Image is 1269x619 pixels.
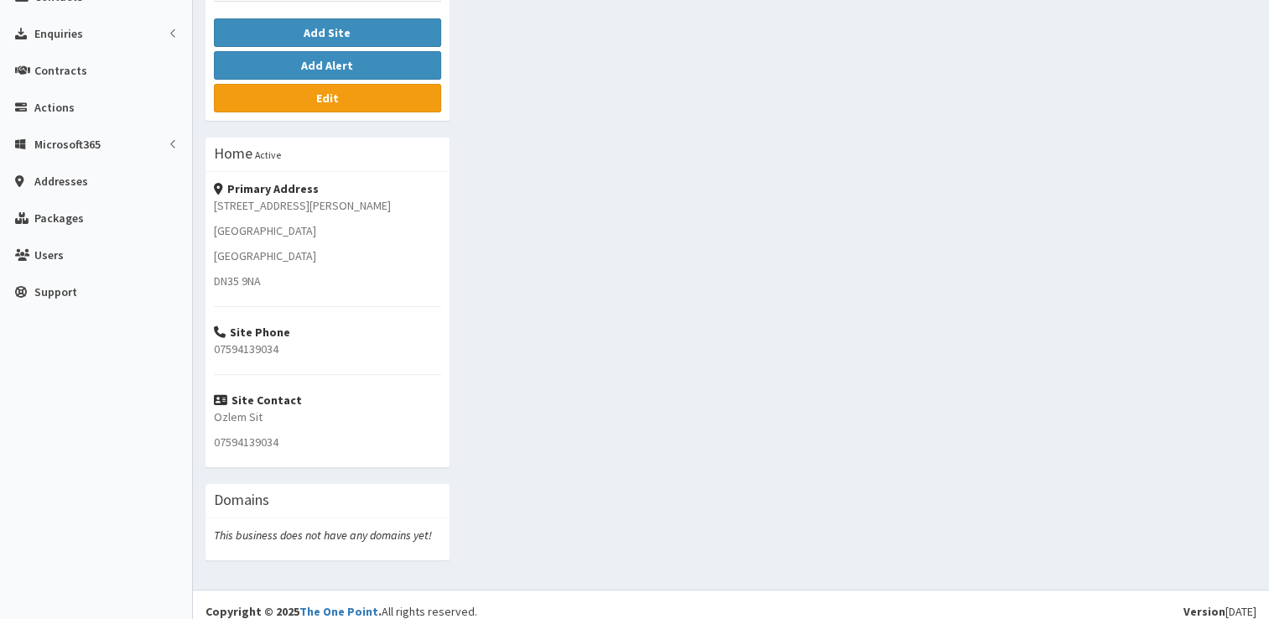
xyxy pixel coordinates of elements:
[214,247,441,264] p: [GEOGRAPHIC_DATA]
[34,174,88,189] span: Addresses
[299,604,378,619] a: The One Point
[34,211,84,226] span: Packages
[214,181,319,196] strong: Primary Address
[316,91,339,106] b: Edit
[301,58,353,73] b: Add Alert
[214,393,302,408] strong: Site Contact
[34,137,101,152] span: Microsoft365
[214,325,290,340] strong: Site Phone
[214,197,441,214] p: [STREET_ADDRESS][PERSON_NAME]
[214,408,441,425] p: Ozlem Sit
[34,100,75,115] span: Actions
[214,273,441,289] p: DN35 9NA
[304,25,351,40] b: Add Site
[214,222,441,239] p: [GEOGRAPHIC_DATA]
[205,604,382,619] strong: Copyright © 2025 .
[214,492,269,507] h3: Domains
[214,51,441,80] button: Add Alert
[214,84,441,112] a: Edit
[214,528,432,543] i: This business does not have any domains yet!
[34,63,87,78] span: Contracts
[34,247,64,263] span: Users
[34,26,83,41] span: Enquiries
[214,434,441,450] p: 07594139034
[214,146,252,161] h3: Home
[34,284,77,299] span: Support
[1183,604,1225,619] b: Version
[214,341,441,357] p: 07594139034
[255,148,281,161] small: Active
